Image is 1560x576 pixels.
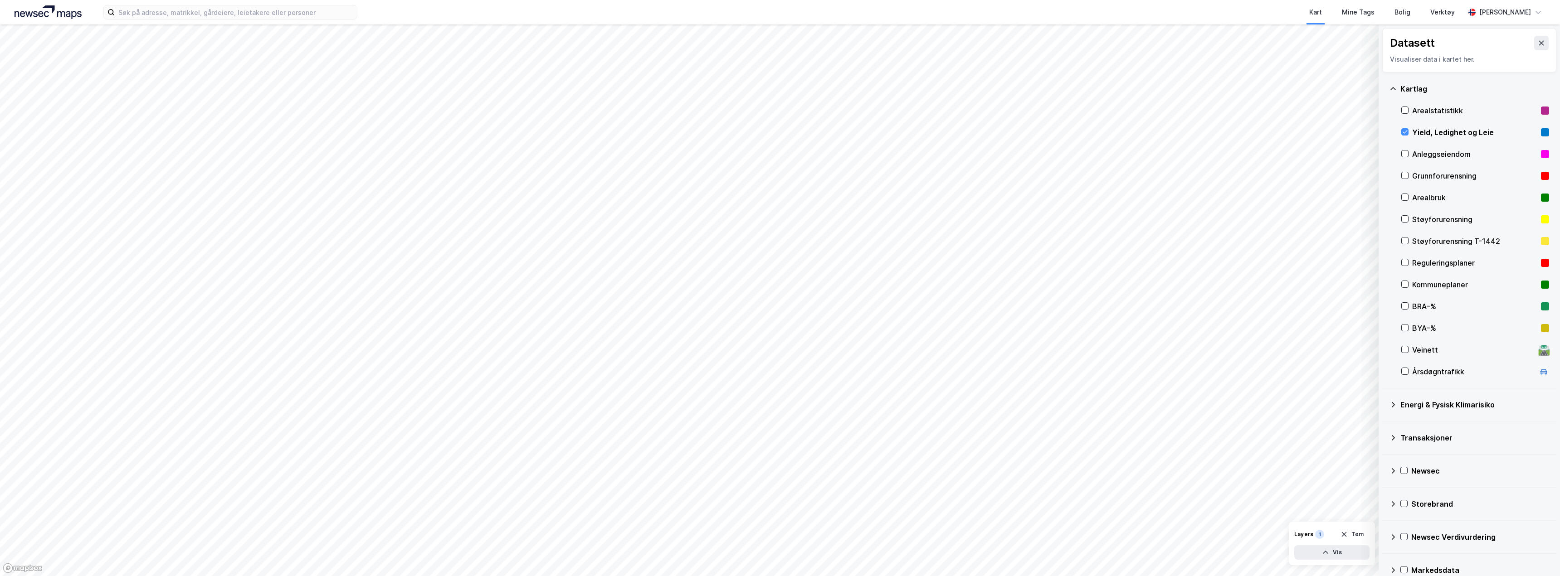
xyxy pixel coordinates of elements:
[1412,236,1537,247] div: Støyforurensning T-1442
[1394,7,1410,18] div: Bolig
[15,5,82,19] img: logo.a4113a55bc3d86da70a041830d287a7e.svg
[1400,83,1549,94] div: Kartlag
[1515,532,1560,576] iframe: Chat Widget
[1412,127,1537,138] div: Yield, Ledighet og Leie
[1342,7,1375,18] div: Mine Tags
[1412,214,1537,225] div: Støyforurensning
[1411,465,1549,476] div: Newsec
[1400,399,1549,410] div: Energi & Fysisk Klimarisiko
[1412,301,1537,312] div: BRA–%
[1390,54,1549,65] div: Visualiser data i kartet her.
[1294,531,1313,538] div: Layers
[1411,499,1549,509] div: Storebrand
[1412,257,1537,268] div: Reguleringsplaner
[1412,344,1535,355] div: Veinett
[115,5,357,19] input: Søk på adresse, matrikkel, gårdeiere, leietakere eller personer
[1430,7,1455,18] div: Verktøy
[1412,323,1537,334] div: BYA–%
[1400,432,1549,443] div: Transaksjoner
[1412,105,1537,116] div: Arealstatistikk
[1538,344,1550,356] div: 🛣️
[3,563,43,573] a: Mapbox homepage
[1412,279,1537,290] div: Kommuneplaner
[1411,532,1549,542] div: Newsec Verdivurdering
[1412,170,1537,181] div: Grunnforurensning
[1315,530,1324,539] div: 1
[1479,7,1531,18] div: [PERSON_NAME]
[1335,527,1370,542] button: Tøm
[1411,565,1549,576] div: Markedsdata
[1412,192,1537,203] div: Arealbruk
[1390,36,1435,50] div: Datasett
[1412,149,1537,160] div: Anleggseiendom
[1515,532,1560,576] div: Kontrollprogram for chat
[1294,545,1370,560] button: Vis
[1309,7,1322,18] div: Kart
[1412,366,1535,377] div: Årsdøgntrafikk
